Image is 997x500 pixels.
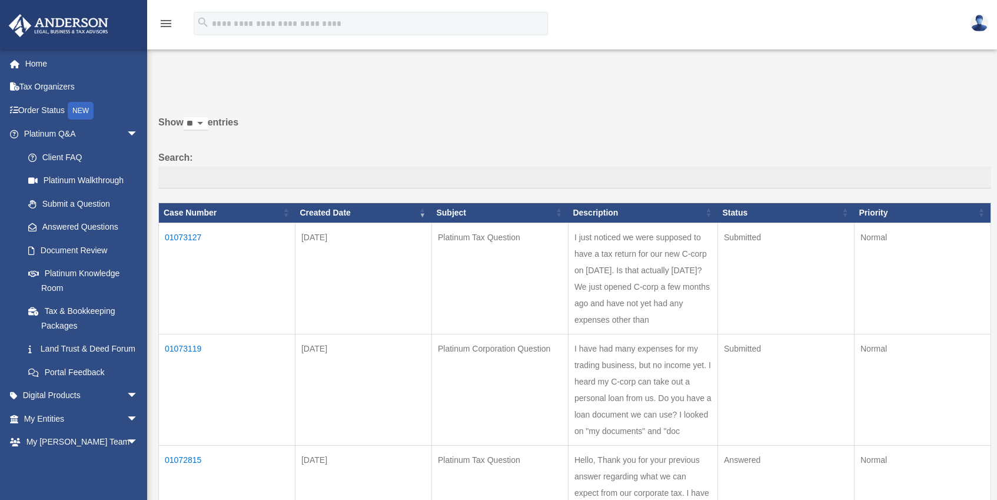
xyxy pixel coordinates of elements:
[127,122,150,147] span: arrow_drop_down
[295,203,431,223] th: Created Date: activate to sort column ascending
[431,334,568,445] td: Platinum Corporation Question
[854,223,991,334] td: Normal
[295,334,431,445] td: [DATE]
[718,334,855,445] td: Submitted
[16,262,150,300] a: Platinum Knowledge Room
[159,203,295,223] th: Case Number: activate to sort column ascending
[127,384,150,408] span: arrow_drop_down
[184,117,208,131] select: Showentries
[158,166,991,188] input: Search:
[8,52,156,75] a: Home
[568,223,717,334] td: I just noticed we were supposed to have a tax return for our new C-corp on [DATE]. Is that actual...
[159,223,295,334] td: 01073127
[971,15,988,32] img: User Pic
[718,203,855,223] th: Status: activate to sort column ascending
[854,334,991,445] td: Normal
[8,75,156,99] a: Tax Organizers
[8,407,156,431] a: My Entitiesarrow_drop_down
[159,334,295,445] td: 01073119
[16,300,150,337] a: Tax & Bookkeeping Packages
[8,384,156,408] a: Digital Productsarrow_drop_down
[16,239,150,262] a: Document Review
[16,192,150,216] a: Submit a Question
[8,98,156,122] a: Order StatusNEW
[568,334,717,445] td: I have had many expenses for my trading business, but no income yet. I heard my C-corp can take o...
[159,21,173,31] a: menu
[16,145,150,169] a: Client FAQ
[158,114,991,143] label: Show entries
[568,203,717,223] th: Description: activate to sort column ascending
[8,431,156,454] a: My [PERSON_NAME] Teamarrow_drop_down
[159,16,173,31] i: menu
[5,14,112,37] img: Anderson Advisors Platinum Portal
[854,203,991,223] th: Priority: activate to sort column ascending
[158,150,991,188] label: Search:
[295,223,431,334] td: [DATE]
[8,453,156,477] a: My Documentsarrow_drop_down
[16,337,150,361] a: Land Trust & Deed Forum
[8,122,150,146] a: Platinum Q&Aarrow_drop_down
[16,360,150,384] a: Portal Feedback
[127,431,150,455] span: arrow_drop_down
[127,453,150,478] span: arrow_drop_down
[431,203,568,223] th: Subject: activate to sort column ascending
[127,407,150,431] span: arrow_drop_down
[16,216,144,239] a: Answered Questions
[68,102,94,120] div: NEW
[718,223,855,334] td: Submitted
[16,169,150,193] a: Platinum Walkthrough
[431,223,568,334] td: Platinum Tax Question
[197,16,210,29] i: search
